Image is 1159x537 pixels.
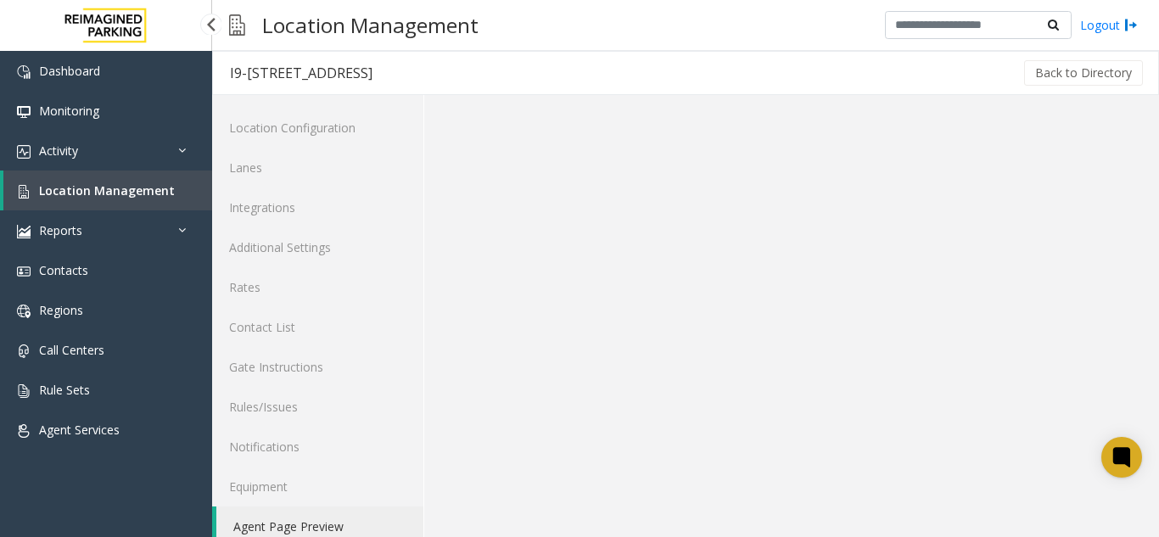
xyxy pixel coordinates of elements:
[39,63,100,79] span: Dashboard
[212,467,423,506] a: Equipment
[1024,60,1143,86] button: Back to Directory
[17,305,31,318] img: 'icon'
[212,108,423,148] a: Location Configuration
[39,103,99,119] span: Monitoring
[212,187,423,227] a: Integrations
[1124,16,1138,34] img: logout
[17,344,31,358] img: 'icon'
[39,382,90,398] span: Rule Sets
[17,65,31,79] img: 'icon'
[212,227,423,267] a: Additional Settings
[212,148,423,187] a: Lanes
[17,424,31,438] img: 'icon'
[39,262,88,278] span: Contacts
[212,267,423,307] a: Rates
[17,384,31,398] img: 'icon'
[254,4,487,46] h3: Location Management
[39,143,78,159] span: Activity
[39,182,175,199] span: Location Management
[212,387,423,427] a: Rules/Issues
[17,105,31,119] img: 'icon'
[230,62,372,84] div: I9-[STREET_ADDRESS]
[39,422,120,438] span: Agent Services
[17,225,31,238] img: 'icon'
[1080,16,1138,34] a: Logout
[17,185,31,199] img: 'icon'
[39,222,82,238] span: Reports
[17,145,31,159] img: 'icon'
[229,4,245,46] img: pageIcon
[212,427,423,467] a: Notifications
[39,302,83,318] span: Regions
[39,342,104,358] span: Call Centers
[17,265,31,278] img: 'icon'
[212,307,423,347] a: Contact List
[212,347,423,387] a: Gate Instructions
[3,171,212,210] a: Location Management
